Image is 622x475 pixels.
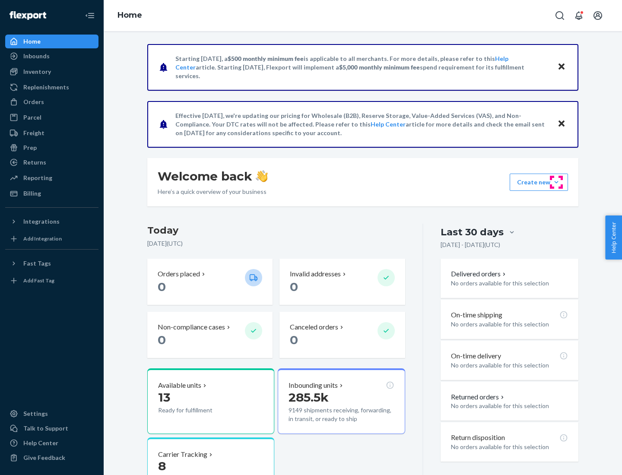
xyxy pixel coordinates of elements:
[5,49,98,63] a: Inbounds
[23,189,41,198] div: Billing
[290,322,338,332] p: Canceled orders
[10,11,46,20] img: Flexport logo
[158,187,268,196] p: Here’s a quick overview of your business
[551,7,568,24] button: Open Search Box
[175,54,549,80] p: Starting [DATE], a is applicable to all merchants. For more details, please refer to this article...
[289,390,329,405] span: 285.5k
[589,7,606,24] button: Open account menu
[23,409,48,418] div: Settings
[23,235,62,242] div: Add Integration
[5,187,98,200] a: Billing
[451,402,568,410] p: No orders available for this selection
[111,3,149,28] ol: breadcrumbs
[23,67,51,76] div: Inventory
[441,241,500,249] p: [DATE] - [DATE] ( UTC )
[5,407,98,421] a: Settings
[256,170,268,182] img: hand-wave emoji
[451,310,502,320] p: On-time shipping
[147,239,405,248] p: [DATE] ( UTC )
[371,120,406,128] a: Help Center
[556,61,567,73] button: Close
[158,459,166,473] span: 8
[23,83,69,92] div: Replenishments
[23,113,41,122] div: Parcel
[158,168,268,184] h1: Welcome back
[23,174,52,182] div: Reporting
[147,312,273,358] button: Non-compliance cases 0
[158,450,207,459] p: Carrier Tracking
[279,312,405,358] button: Canceled orders 0
[23,98,44,106] div: Orders
[81,7,98,24] button: Close Navigation
[5,274,98,288] a: Add Fast Tag
[5,35,98,48] a: Home
[158,332,166,347] span: 0
[147,259,273,305] button: Orders placed 0
[158,390,170,405] span: 13
[290,269,341,279] p: Invalid addresses
[5,126,98,140] a: Freight
[117,10,142,20] a: Home
[451,392,506,402] button: Returned orders
[23,129,44,137] div: Freight
[23,158,46,167] div: Returns
[289,380,338,390] p: Inbounding units
[5,141,98,155] a: Prep
[5,65,98,79] a: Inventory
[175,111,549,137] p: Effective [DATE], we're updating our pricing for Wholesale (B2B), Reserve Storage, Value-Added Se...
[290,332,298,347] span: 0
[5,256,98,270] button: Fast Tags
[451,433,505,443] p: Return disposition
[23,52,50,60] div: Inbounds
[289,406,394,423] p: 9149 shipments receiving, forwarding, in transit, or ready to ship
[23,439,58,447] div: Help Center
[451,361,568,370] p: No orders available for this selection
[510,174,568,191] button: Create new
[5,111,98,124] a: Parcel
[5,215,98,228] button: Integrations
[158,322,225,332] p: Non-compliance cases
[441,225,504,239] div: Last 30 days
[5,80,98,94] a: Replenishments
[5,95,98,109] a: Orders
[556,118,567,130] button: Close
[451,279,568,288] p: No orders available for this selection
[5,232,98,246] a: Add Integration
[339,63,420,71] span: $5,000 monthly minimum fee
[158,380,201,390] p: Available units
[147,224,405,237] h3: Today
[23,217,60,226] div: Integrations
[23,259,51,268] div: Fast Tags
[228,55,304,62] span: $500 monthly minimum fee
[278,368,405,434] button: Inbounding units285.5k9149 shipments receiving, forwarding, in transit, or ready to ship
[5,451,98,465] button: Give Feedback
[23,143,37,152] div: Prep
[23,453,65,462] div: Give Feedback
[451,351,501,361] p: On-time delivery
[279,259,405,305] button: Invalid addresses 0
[451,320,568,329] p: No orders available for this selection
[158,269,200,279] p: Orders placed
[23,277,54,284] div: Add Fast Tag
[5,171,98,185] a: Reporting
[5,436,98,450] a: Help Center
[605,215,622,260] button: Help Center
[23,37,41,46] div: Home
[290,279,298,294] span: 0
[158,279,166,294] span: 0
[147,368,274,434] button: Available units13Ready for fulfillment
[451,443,568,451] p: No orders available for this selection
[570,7,587,24] button: Open notifications
[23,424,68,433] div: Talk to Support
[451,269,508,279] button: Delivered orders
[5,421,98,435] a: Talk to Support
[158,406,238,415] p: Ready for fulfillment
[5,155,98,169] a: Returns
